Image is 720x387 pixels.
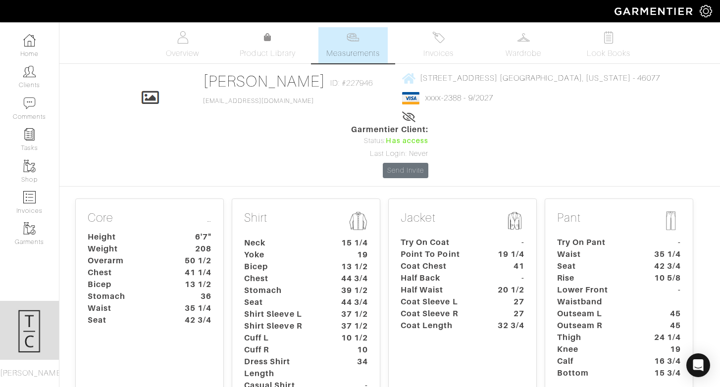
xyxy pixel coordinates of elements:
[237,356,329,380] dt: Dress Shirt Length
[23,128,36,141] img: reminder-icon-8004d30b9f0a5d33ae49ab947aed9ed385cf756f9e5892f1edd6e32f2345188e.png
[203,97,314,104] a: [EMAIL_ADDRESS][DOMAIN_NAME]
[237,320,329,332] dt: Shirt Sleeve R
[23,97,36,109] img: comment-icon-a0a6a9ef722e966f86d9cbdc48e553b5cf19dbc54f86b18d962a5391bc8f6eb6.png
[173,267,219,279] dt: 41 1/4
[173,279,219,290] dt: 13 1/2
[329,237,375,249] dt: 15 1/4
[550,248,642,260] dt: Waist
[642,343,688,355] dt: 19
[393,260,486,272] dt: Coat Chest
[393,237,486,248] dt: Try On Coat
[642,248,688,260] dt: 35 1/4
[517,31,530,44] img: wardrobe-487a4870c1b7c33e795ec22d11cfc2ed9d08956e64fb3008fe2437562e282088.svg
[402,72,660,84] a: [STREET_ADDRESS] [GEOGRAPHIC_DATA], [US_STATE] - 46077
[642,237,688,248] dt: -
[393,308,486,320] dt: Coat Sleeve R
[173,255,219,267] dt: 50 1/2
[318,27,388,63] a: Measurements
[351,136,428,146] div: Status:
[80,290,173,302] dt: Stomach
[642,367,688,379] dt: 15 3/4
[173,243,219,255] dt: 208
[486,237,532,248] dt: -
[351,124,428,136] span: Garmentier Client:
[506,48,541,59] span: Wardrobe
[550,284,642,308] dt: Lower Front Waistband
[329,273,375,285] dt: 44 3/4
[237,273,329,285] dt: Chest
[329,308,375,320] dt: 37 1/2
[166,48,199,59] span: Overview
[329,296,375,308] dt: 44 3/4
[550,308,642,320] dt: Outseam L
[80,243,173,255] dt: Weight
[550,272,642,284] dt: Rise
[386,136,428,146] span: Has access
[404,27,473,63] a: Invoices
[486,296,532,308] dt: 27
[486,260,532,272] dt: 41
[642,284,688,308] dt: -
[80,302,173,314] dt: Waist
[642,308,688,320] dt: 45
[351,148,428,159] div: Last Login: Never
[423,48,454,59] span: Invoices
[23,65,36,78] img: clients-icon-6bae9207a08558b7cb47a8932f037763ab4055f8c8b6bfacd5dc20c3e0201464.png
[401,211,524,233] p: Jacket
[237,237,329,249] dt: Neck
[642,320,688,332] dt: 45
[574,27,643,63] a: Look Books
[237,344,329,356] dt: Cuff R
[550,237,642,248] dt: Try On Pant
[329,356,375,380] dt: 34
[550,343,642,355] dt: Knee
[80,314,173,326] dt: Seat
[80,267,173,279] dt: Chest
[486,272,532,284] dt: -
[173,314,219,326] dt: 42 3/4
[347,31,359,44] img: measurements-466bbee1fd09ba9460f595b01e5d73f9e2bff037440d3c8f018324cb6cdf7a4a.svg
[173,302,219,314] dt: 35 1/4
[700,5,712,17] img: gear-icon-white-bd11855cb880d31180b6d7d6211b90ccbf57a29d726f0c71d8c61bd08dd39cc2.png
[425,94,493,102] a: xxxx-2388 - 9/2027
[80,231,173,243] dt: Height
[383,163,428,178] a: Send Invite
[550,260,642,272] dt: Seat
[610,2,700,20] img: garmentier-logo-header-white-b43fb05a5012e4ada735d5af1a66efaba907eab6374d6393d1fbf88cb4ef424d.png
[393,284,486,296] dt: Half Waist
[237,261,329,273] dt: Bicep
[550,355,642,367] dt: Calf
[176,31,189,44] img: basicinfo-40fd8af6dae0f16599ec9e87c0ef1c0a1fdea2edbe929e3d69a839185d80c458.svg
[661,211,681,231] img: msmt-pant-icon-b5f0be45518e7579186d657110a8042fb0a286fe15c7a31f2bf2767143a10412.png
[686,353,710,377] div: Open Intercom Messenger
[237,332,329,344] dt: Cuff L
[329,320,375,332] dt: 37 1/2
[244,211,368,233] p: Shirt
[393,320,486,332] dt: Coat Length
[393,272,486,284] dt: Half Back
[550,320,642,332] dt: Outseam R
[173,231,219,243] dt: 6'7"
[23,191,36,203] img: orders-icon-0abe47150d42831381b5fb84f609e132dff9fe21cb692f30cb5eec754e2cba89.png
[233,32,303,59] a: Product Library
[329,344,375,356] dt: 10
[486,284,532,296] dt: 20 1/2
[237,285,329,296] dt: Stomach
[88,211,211,227] p: Core
[203,72,325,90] a: [PERSON_NAME]
[393,248,486,260] dt: Point To Point
[642,332,688,343] dt: 24 1/4
[148,27,217,63] a: Overview
[393,296,486,308] dt: Coat Sleeve L
[329,332,375,344] dt: 10 1/2
[326,48,380,59] span: Measurements
[550,367,642,379] dt: Bottom
[486,308,532,320] dt: 27
[348,211,368,231] img: msmt-shirt-icon-3af304f0b202ec9cb0a26b9503a50981a6fda5c95ab5ec1cadae0dbe11e5085a.png
[330,77,373,89] span: ID: #227946
[505,211,524,231] img: msmt-jacket-icon-80010867aa4725b62b9a09ffa5103b2b3040b5cb37876859cbf8e78a4e2258a7.png
[23,34,36,47] img: dashboard-icon-dbcd8f5a0b271acd01030246c82b418ddd0df26cd7fceb0bd07c9910d44c42f6.png
[486,248,532,260] dt: 19 1/4
[550,332,642,343] dt: Thigh
[420,74,660,83] span: [STREET_ADDRESS] [GEOGRAPHIC_DATA], [US_STATE] - 46077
